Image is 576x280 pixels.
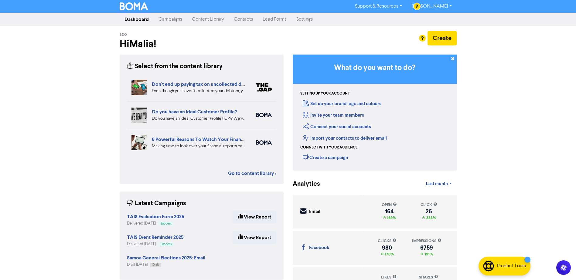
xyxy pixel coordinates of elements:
[152,143,247,149] div: Making time to look over your financial reports each month is an important task for any business ...
[152,115,247,122] div: Do you have an Ideal Customer Profile (ICP)? We’ve got advice on five key elements to include in ...
[303,153,348,162] div: Create a campaign
[161,222,172,225] span: Success
[120,38,284,50] h2: Hi Malia !
[228,170,276,177] a: Go to content library >
[127,256,205,261] a: Samoa General Elections 2025: Email
[386,215,396,220] span: 169%
[423,252,433,257] span: 191%
[127,221,184,226] div: Delivered [DATE]
[256,83,272,92] img: thegap
[350,2,407,11] a: Support & Resources
[161,243,172,246] span: Success
[127,62,223,71] div: Select from the content library
[382,202,397,208] div: open
[412,238,441,244] div: impressions
[256,140,272,145] img: boma_accounting
[152,81,257,87] a: Don't end up paying tax on uncollected debtors!
[187,13,229,25] a: Content Library
[303,101,381,107] a: Set up your brand logo and colours
[309,208,320,215] div: Email
[428,31,457,45] button: Create
[154,13,187,25] a: Campaigns
[256,113,272,117] img: boma
[127,255,205,261] strong: Samoa General Elections 2025: Email
[293,179,312,189] div: Analytics
[127,241,184,247] div: Delivered [DATE]
[229,13,258,25] a: Contacts
[421,178,456,190] a: Last month
[127,215,184,219] a: TAIS Evaluation Form 2025
[293,55,457,171] div: Getting Started in BOMA
[378,238,397,244] div: clicks
[127,199,186,208] div: Latest Campaigns
[233,231,276,244] a: View Report
[152,109,237,115] a: Do you have an Ideal Customer Profile?
[303,124,371,130] a: Connect your social accounts
[233,211,276,223] a: View Report
[120,2,148,10] img: BOMA Logo
[152,263,159,266] span: Draft
[378,245,397,250] div: 980
[407,2,456,11] a: [PERSON_NAME]
[421,202,437,208] div: click
[300,91,350,96] div: Setting up your account
[120,33,127,37] span: BDO
[127,214,184,220] strong: TAIS Evaluation Form 2025
[302,64,448,72] h3: What do you want to do?
[303,112,364,118] a: Invite your team members
[152,136,267,142] a: 6 Powerful Reasons To Watch Your Financial Reports
[500,215,576,280] iframe: Chat Widget
[291,13,318,25] a: Settings
[412,245,441,250] div: 6759
[127,234,184,240] strong: TAIS Event Reminder 2025
[152,88,247,94] div: Even though you haven’t collected your debtors, you still have to pay tax on them. This is becaus...
[426,181,448,187] span: Last month
[309,245,329,252] div: Facebook
[258,13,291,25] a: Lead Forms
[120,13,154,25] a: Dashboard
[300,145,357,150] div: Connect with your audience
[127,235,184,240] a: TAIS Event Reminder 2025
[382,209,397,214] div: 164
[421,209,437,214] div: 26
[383,252,394,257] span: 176%
[303,135,387,141] a: Import your contacts to deliver email
[425,215,436,220] span: 333%
[127,262,205,268] div: Draft [DATE]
